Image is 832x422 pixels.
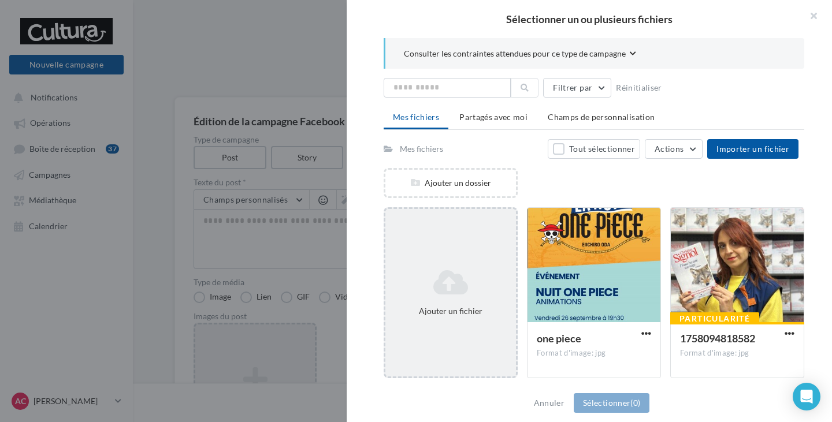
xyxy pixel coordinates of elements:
h2: Sélectionner un ou plusieurs fichiers [365,14,814,24]
div: Open Intercom Messenger [793,383,820,410]
div: Ajouter un fichier [390,305,511,317]
button: Actions [645,139,703,159]
span: (0) [630,398,640,408]
button: Importer un fichier [707,139,798,159]
button: Annuler [529,396,569,410]
button: Consulter les contraintes attendues pour ce type de campagne [404,47,636,62]
div: Ajouter un dossier [385,177,516,189]
button: Tout sélectionner [548,139,640,159]
span: Champs de personnalisation [548,112,655,122]
span: Partagés avec moi [459,112,528,122]
span: 1758094818582 [680,332,755,345]
div: Mes fichiers [400,143,443,155]
span: one piece [537,332,581,345]
span: Actions [655,144,684,154]
button: Réinitialiser [611,81,667,95]
div: Format d'image: jpg [537,348,651,358]
button: Sélectionner(0) [574,393,649,413]
button: Filtrer par [543,78,611,98]
div: Particularité [670,312,759,325]
span: Consulter les contraintes attendues pour ce type de campagne [404,48,626,59]
span: Importer un fichier [716,144,789,154]
span: Mes fichiers [393,112,439,122]
div: Format d'image: jpg [680,348,794,358]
